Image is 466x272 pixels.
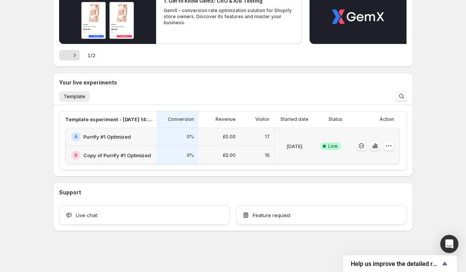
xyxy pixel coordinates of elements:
[168,116,194,122] p: Conversion
[223,134,236,140] p: £0.00
[83,152,151,159] h2: Copy of Purrify #1 Optimized
[59,189,81,196] h3: Support
[253,211,291,219] span: Feature request
[69,50,80,61] button: Next
[83,133,131,141] h2: Purrify #1 Optimized
[74,134,78,140] h2: A
[59,50,80,61] nav: Pagination
[164,8,294,26] p: GemX - conversion rate optimization solution for Shopify store owners. Discover its features and ...
[88,52,95,59] span: 1 / 2
[64,94,85,100] span: Template
[255,116,270,122] p: Visitor
[65,116,152,123] p: Template experiment - [DATE] 14:58:54
[351,260,440,267] span: Help us improve the detailed report for A/B campaigns
[328,116,342,122] p: Status
[265,134,270,140] p: 17
[396,91,407,102] button: Search and filter results
[216,116,236,122] p: Revenue
[187,152,194,158] p: 0%
[328,143,338,149] span: Live
[440,235,458,253] div: Open Intercom Messenger
[59,79,117,86] h3: Your live experiments
[380,116,394,122] p: Action
[265,152,270,158] p: 10
[286,142,302,150] p: [DATE]
[351,259,449,268] button: Show survey - Help us improve the detailed report for A/B campaigns
[280,116,308,122] p: Started date
[74,152,77,158] h2: B
[223,152,236,158] p: £0.00
[187,134,194,140] p: 0%
[76,211,97,219] span: Live chat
